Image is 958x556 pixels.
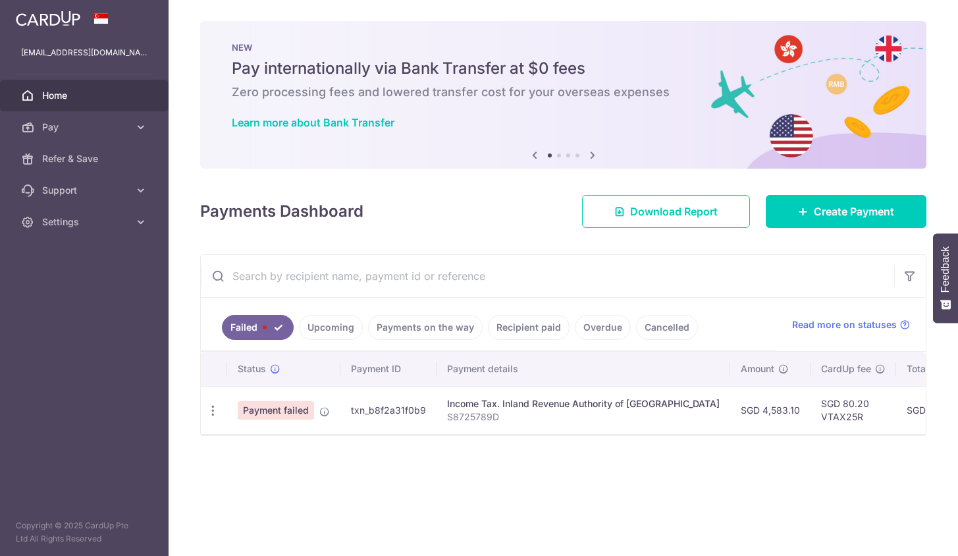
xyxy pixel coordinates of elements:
[201,255,894,297] input: Search by recipient name, payment id or reference
[232,58,895,79] h5: Pay internationally via Bank Transfer at $0 fees
[792,318,897,331] span: Read more on statuses
[42,89,129,102] span: Home
[488,315,570,340] a: Recipient paid
[636,315,698,340] a: Cancelled
[821,362,871,375] span: CardUp fee
[730,386,811,434] td: SGD 4,583.10
[21,46,147,59] p: [EMAIL_ADDRESS][DOMAIN_NAME]
[447,410,720,424] p: S8725789D
[232,42,895,53] p: NEW
[232,84,895,100] h6: Zero processing fees and lowered transfer cost for your overseas expenses
[42,121,129,134] span: Pay
[200,200,363,223] h4: Payments Dashboard
[42,215,129,229] span: Settings
[42,184,129,197] span: Support
[42,152,129,165] span: Refer & Save
[238,401,314,420] span: Payment failed
[582,195,750,228] a: Download Report
[222,315,294,340] a: Failed
[933,233,958,323] button: Feedback - Show survey
[16,11,80,26] img: CardUp
[630,204,718,219] span: Download Report
[940,246,951,292] span: Feedback
[792,318,910,331] a: Read more on statuses
[238,362,266,375] span: Status
[340,386,437,434] td: txn_b8f2a31f0b9
[907,362,950,375] span: Total amt.
[232,116,394,129] a: Learn more about Bank Transfer
[814,204,894,219] span: Create Payment
[575,315,631,340] a: Overdue
[200,21,926,169] img: Bank transfer banner
[447,397,720,410] div: Income Tax. Inland Revenue Authority of [GEOGRAPHIC_DATA]
[368,315,483,340] a: Payments on the way
[437,352,730,386] th: Payment details
[766,195,926,228] a: Create Payment
[811,386,896,434] td: SGD 80.20 VTAX25R
[340,352,437,386] th: Payment ID
[741,362,774,375] span: Amount
[299,315,363,340] a: Upcoming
